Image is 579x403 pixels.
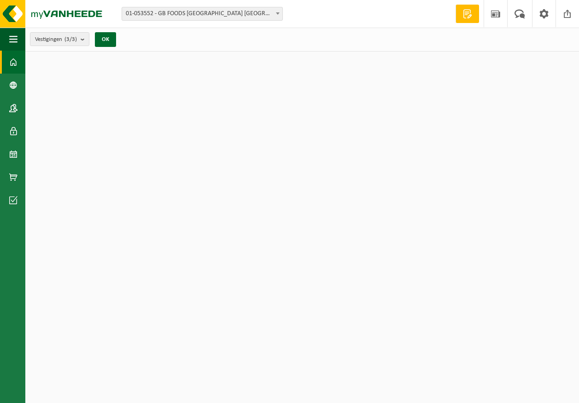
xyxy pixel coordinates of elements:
span: Vestigingen [35,33,77,46]
button: OK [95,32,116,47]
span: 01-053552 - GB FOODS BELGIUM NV - PUURS-SINT-AMANDS [122,7,283,21]
count: (3/3) [64,36,77,42]
button: Vestigingen(3/3) [30,32,89,46]
span: 01-053552 - GB FOODS BELGIUM NV - PUURS-SINT-AMANDS [122,7,282,20]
